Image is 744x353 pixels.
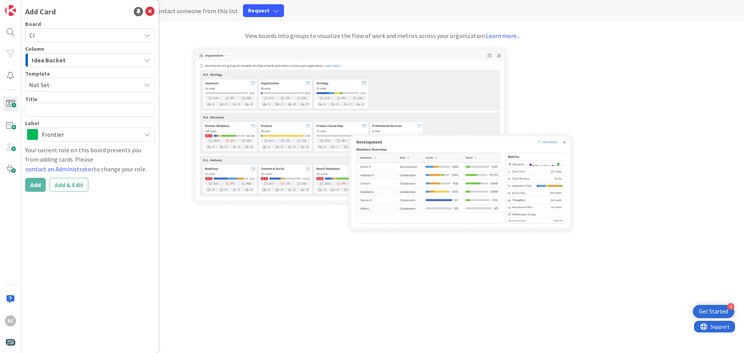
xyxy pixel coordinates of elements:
[25,21,41,27] span: Board
[25,96,38,103] label: Title
[727,303,734,310] div: 4
[25,46,44,52] span: Column
[25,6,56,17] div: Add Card
[243,4,284,17] button: Request
[42,129,137,140] span: Frontier
[29,31,35,39] span: CI
[5,337,16,348] img: avatar
[25,71,50,76] span: Template
[50,178,88,192] button: Add & Edit
[5,5,16,16] img: Visit kanbanzone.com
[29,80,135,90] span: Not Set
[25,164,94,174] button: contact an Administrator
[25,178,46,192] button: Add
[25,145,155,174] div: Your current role on this board prevents you from adding cards. Please to change your role.
[693,305,734,318] div: Open Get Started checklist, remaining modules: 4
[25,121,39,126] span: Label
[16,1,35,10] span: Support
[5,315,16,326] div: RC
[21,31,744,40] div: View boards into groups to visualize the flow of work and metrics across your organization.
[32,55,65,65] span: Idea Bucket
[699,308,728,315] div: Get Started
[189,44,577,236] img: organization-zone.png
[25,53,155,67] button: Idea Bucket
[486,32,520,40] a: Learn more...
